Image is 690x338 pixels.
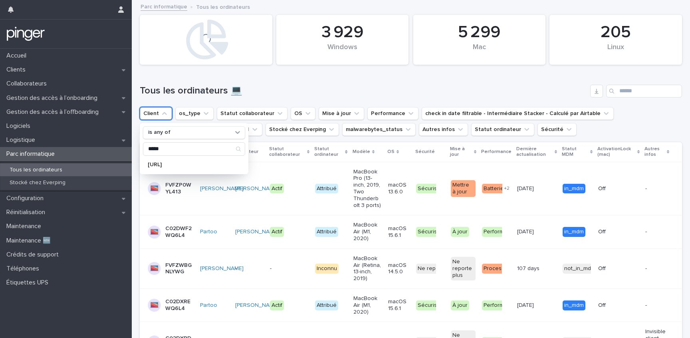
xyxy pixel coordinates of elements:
[315,300,338,310] div: Attribué
[314,145,343,159] p: Statut ordinateur
[140,85,587,97] h1: Tous les ordinateurs 💻
[388,182,410,195] p: macOS 13.6.0
[517,227,535,235] p: [DATE]
[482,184,506,194] div: Batterie
[3,223,48,230] p: Maintenance
[416,300,442,310] div: Sécurisé
[517,300,535,309] p: [DATE]
[450,145,472,159] p: Mise à jour
[235,229,279,235] a: [PERSON_NAME]
[471,123,534,136] button: Statut ordinateur
[315,184,338,194] div: Attribué
[3,94,104,102] p: Gestion des accès à l’onboarding
[200,302,217,309] a: Partoo
[140,249,682,288] tr: FVFZWBGNLYWG[PERSON_NAME] --InconnuMacBook Air (Retina, 13-inch, 2019)macOS 14.5.0Ne reporte plus...
[342,123,416,136] button: malwarebytes_status
[3,265,46,272] p: Téléphones
[517,264,541,272] p: 107 days
[537,123,577,136] button: Sécurité
[165,182,194,195] p: FVFZP0WYL413
[517,184,535,192] p: [DATE]
[3,279,55,286] p: Étiquettes UPS
[416,184,442,194] div: Sécurisé
[481,147,512,156] p: Performance
[504,186,510,191] span: + 2
[563,227,585,237] div: in_mdm
[3,167,69,173] p: Tous les ordinateurs
[387,147,395,156] p: OS
[3,237,57,245] p: Maintenance 🆕
[3,251,65,258] p: Crédits de support
[175,107,214,120] button: os_type
[200,265,244,272] a: [PERSON_NAME]
[196,2,250,11] p: Tous les ordinateurs
[270,265,298,272] p: -
[165,225,194,239] p: C02DWF2WQ6L4
[451,257,475,280] div: Ne reporte plus
[291,107,315,120] button: OS
[200,185,244,192] a: [PERSON_NAME]
[645,229,669,235] p: -
[427,22,532,42] div: 5 299
[562,145,588,159] p: Statut MDM
[482,227,514,237] div: Performant
[315,227,338,237] div: Attribué
[353,222,382,242] p: MacBook Air (M1, 2020)
[563,300,585,310] div: in_mdm
[516,145,553,159] p: Dernière actualisation
[388,262,410,276] p: macOS 14.5.0
[269,145,305,159] p: Statut collaborateur
[148,129,171,136] p: is any of
[645,185,669,192] p: -
[353,169,382,209] p: MacBook Pro (13-inch, 2019, Two Thunderbolt 3 ports)
[3,122,37,130] p: Logiciels
[598,229,627,235] p: Off
[598,265,627,272] p: Off
[3,136,42,144] p: Logistique
[598,185,627,192] p: Off
[235,185,279,192] a: [PERSON_NAME]
[563,43,668,60] div: Linux
[200,229,217,235] a: Partoo
[141,2,187,11] a: Parc informatique
[563,22,668,42] div: 205
[266,123,339,136] button: Stocké chez Everping
[606,85,682,97] input: Search
[451,180,475,197] div: Mettre à jour
[3,66,32,74] p: Clients
[416,264,460,274] div: Ne reporte plus
[415,147,435,156] p: Sécurité
[235,302,279,309] a: [PERSON_NAME]
[148,162,232,167] p: [URL]
[143,143,245,155] input: Search
[427,43,532,60] div: Mac
[388,225,410,239] p: macOS 15.6.1
[140,288,682,322] tr: C02DXREWQ6L4Partoo [PERSON_NAME] ActifAttribuéMacBook Air (M1, 2020)macOS 15.6.1SécuriséÀ jourPer...
[270,184,284,194] div: Actif
[645,265,669,272] p: -
[451,300,469,310] div: À jour
[235,265,264,272] p: -
[3,80,53,87] p: Collaborateurs
[353,295,382,315] p: MacBook Air (M1, 2020)
[319,107,364,120] button: Mise à jour
[644,145,665,159] p: Autres infos
[270,300,284,310] div: Actif
[140,107,172,120] button: Client
[3,209,52,216] p: Réinitialisation
[140,215,682,249] tr: C02DWF2WQ6L4Partoo [PERSON_NAME] ActifAttribuéMacBook Air (M1, 2020)macOS 15.6.1SécuriséÀ jourPer...
[165,262,194,276] p: FVFZWBGNLYWG
[290,22,395,42] div: 3 929
[419,123,468,136] button: Autres infos
[353,147,370,156] p: Modèle
[451,227,469,237] div: À jour
[482,300,514,310] div: Performant
[367,107,418,120] button: Performance
[3,195,50,202] p: Configuration
[598,302,627,309] p: Off
[270,227,284,237] div: Actif
[3,150,61,158] p: Parc informatique
[3,179,72,186] p: Stocké chez Everping
[422,107,614,120] button: check in date filtrable - Intermédiaire Stacker - Calculé par Airtable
